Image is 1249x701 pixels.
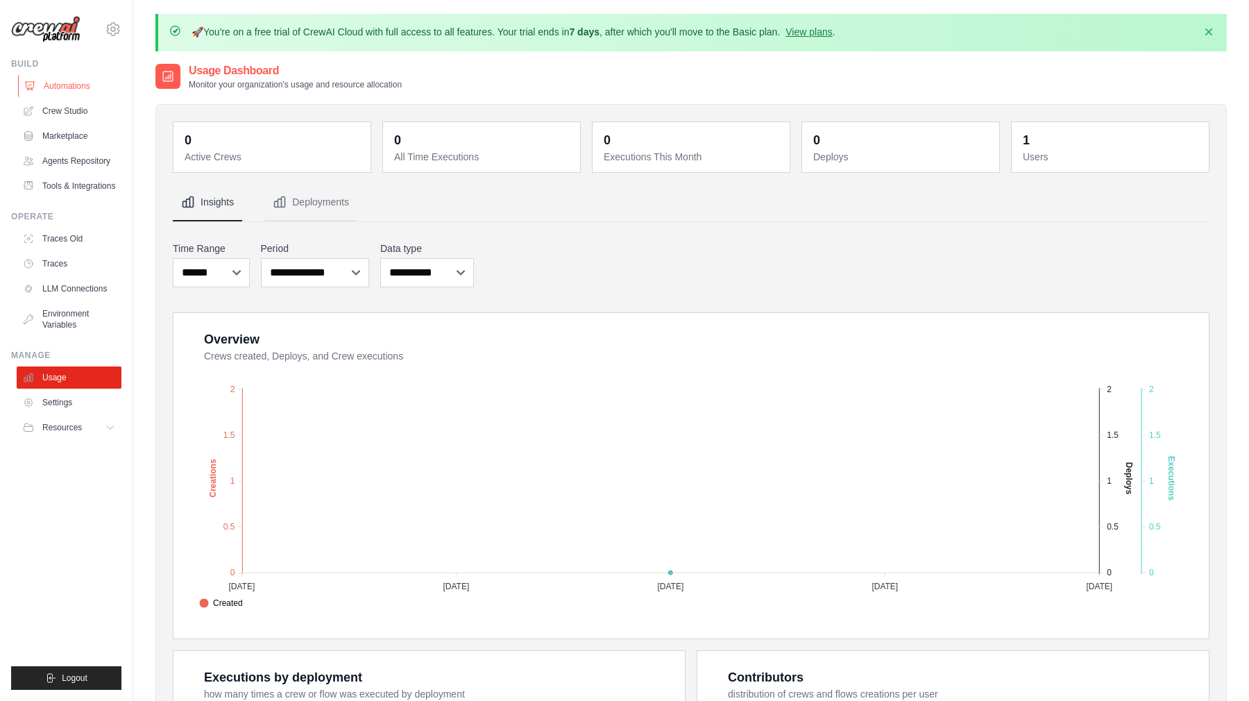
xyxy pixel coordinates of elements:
[173,184,242,221] button: Insights
[230,568,235,577] tspan: 0
[785,26,832,37] a: View plans
[604,150,781,164] dt: Executions This Month
[173,242,250,255] label: Time Range
[223,522,235,532] tspan: 0.5
[1149,522,1161,532] tspan: 0.5
[223,430,235,440] tspan: 1.5
[185,150,362,164] dt: Active Crews
[1086,582,1112,591] tspan: [DATE]
[1107,568,1112,577] tspan: 0
[728,668,804,687] div: Contributors
[11,666,121,690] button: Logout
[185,130,192,150] div: 0
[228,582,255,591] tspan: [DATE]
[189,62,402,79] h2: Usage Dashboard
[17,125,121,147] a: Marketplace
[17,416,121,439] button: Resources
[1124,462,1134,495] text: Deploys
[11,58,121,69] div: Build
[204,349,1192,363] dt: Crews created, Deploys, and Crew executions
[1023,130,1030,150] div: 1
[380,242,474,255] label: Data type
[17,391,121,414] a: Settings
[1149,430,1161,440] tspan: 1.5
[204,668,362,687] div: Executions by deployment
[11,211,121,222] div: Operate
[11,16,80,43] img: Logo
[1023,150,1200,164] dt: Users
[192,25,835,39] p: You're on a free trial of CrewAI Cloud with full access to all features. Your trial ends in , aft...
[813,130,820,150] div: 0
[17,303,121,336] a: Environment Variables
[208,459,218,498] text: Creations
[199,597,243,609] span: Created
[657,582,683,591] tspan: [DATE]
[1166,456,1176,500] text: Executions
[17,150,121,172] a: Agents Repository
[1149,476,1154,486] tspan: 1
[394,130,401,150] div: 0
[1149,385,1154,394] tspan: 2
[1107,430,1119,440] tspan: 1.5
[1107,476,1112,486] tspan: 1
[11,350,121,361] div: Manage
[17,278,121,300] a: LLM Connections
[728,687,1192,701] dt: distribution of crews and flows creations per user
[18,75,123,97] a: Automations
[1107,385,1112,394] tspan: 2
[17,228,121,250] a: Traces Old
[173,184,1209,221] nav: Tabs
[204,330,260,349] div: Overview
[264,184,357,221] button: Deployments
[192,26,203,37] strong: 🚀
[230,385,235,394] tspan: 2
[443,582,469,591] tspan: [DATE]
[230,476,235,486] tspan: 1
[604,130,611,150] div: 0
[189,79,402,90] p: Monitor your organization's usage and resource allocation
[569,26,600,37] strong: 7 days
[261,242,370,255] label: Period
[42,422,82,433] span: Resources
[17,366,121,389] a: Usage
[17,253,121,275] a: Traces
[62,673,87,684] span: Logout
[872,582,898,591] tspan: [DATE]
[813,150,991,164] dt: Deploys
[17,100,121,122] a: Crew Studio
[1149,568,1154,577] tspan: 0
[17,175,121,197] a: Tools & Integrations
[204,687,668,701] dt: how many times a crew or flow was executed by deployment
[1107,522,1119,532] tspan: 0.5
[394,150,572,164] dt: All Time Executions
